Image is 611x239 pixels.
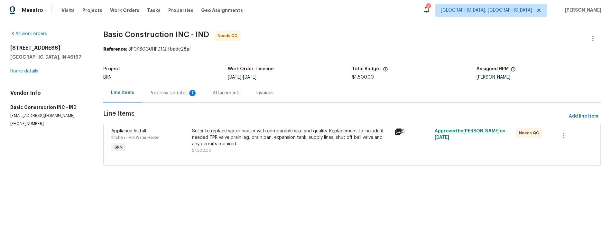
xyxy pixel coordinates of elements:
[103,47,127,52] b: Reference:
[394,128,431,136] div: 5
[10,54,88,60] h5: [GEOGRAPHIC_DATA], IN 46167
[10,45,88,51] h2: [STREET_ADDRESS]
[192,128,390,147] div: Seller to replace water heater with comparable size and quality. Replacement to include if needed...
[111,129,146,133] span: Appliance Install
[103,31,209,38] span: Basic Construction INC - IND
[10,121,88,127] p: [PHONE_NUMBER]
[566,110,601,122] button: Add line item
[569,112,598,120] span: Add line item
[111,90,134,96] div: Line Items
[10,104,88,110] h5: Basic Construction INC - IND
[562,7,601,14] span: [PERSON_NAME]
[477,75,601,80] div: [PERSON_NAME]
[103,110,566,122] span: Line Items
[110,7,139,14] span: Work Orders
[477,67,509,71] h5: Assigned HPM
[189,90,196,96] div: 1
[147,8,161,13] span: Tasks
[228,67,274,71] h5: Work Order Timeline
[10,32,47,36] a: All work orders
[441,7,532,14] span: [GEOGRAPHIC_DATA], [GEOGRAPHIC_DATA]
[352,75,374,80] span: $1,500.00
[103,46,601,53] div: 3P0K60G0HPD1Q-fbadc28af
[352,67,381,71] h5: Total Budget
[383,67,388,75] span: The total cost of line items that have been proposed by Opendoor. This sum includes line items th...
[10,69,38,73] a: Home details
[426,4,430,10] div: 2
[192,148,211,152] span: $1,500.00
[243,75,256,80] span: [DATE]
[228,75,256,80] span: -
[10,113,88,119] p: [EMAIL_ADDRESS][DOMAIN_NAME]
[435,135,449,140] span: [DATE]
[168,7,193,14] span: Properties
[213,90,241,96] div: Attachments
[256,90,273,96] div: Invoices
[519,130,542,136] span: Needs QC
[22,7,43,14] span: Maestro
[61,7,75,14] span: Visits
[103,75,112,80] span: BRN
[218,33,240,39] span: Needs QC
[150,90,197,96] div: Progress Updates
[103,67,120,71] h5: Project
[111,136,160,139] span: Kitchen - Hot Water Heater
[435,129,505,140] span: Approved by [PERSON_NAME] on
[82,7,102,14] span: Projects
[10,90,88,96] h4: Vendor Info
[228,75,241,80] span: [DATE]
[112,144,125,150] span: BRN
[511,67,516,75] span: The hpm assigned to this work order.
[201,7,243,14] span: Geo Assignments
